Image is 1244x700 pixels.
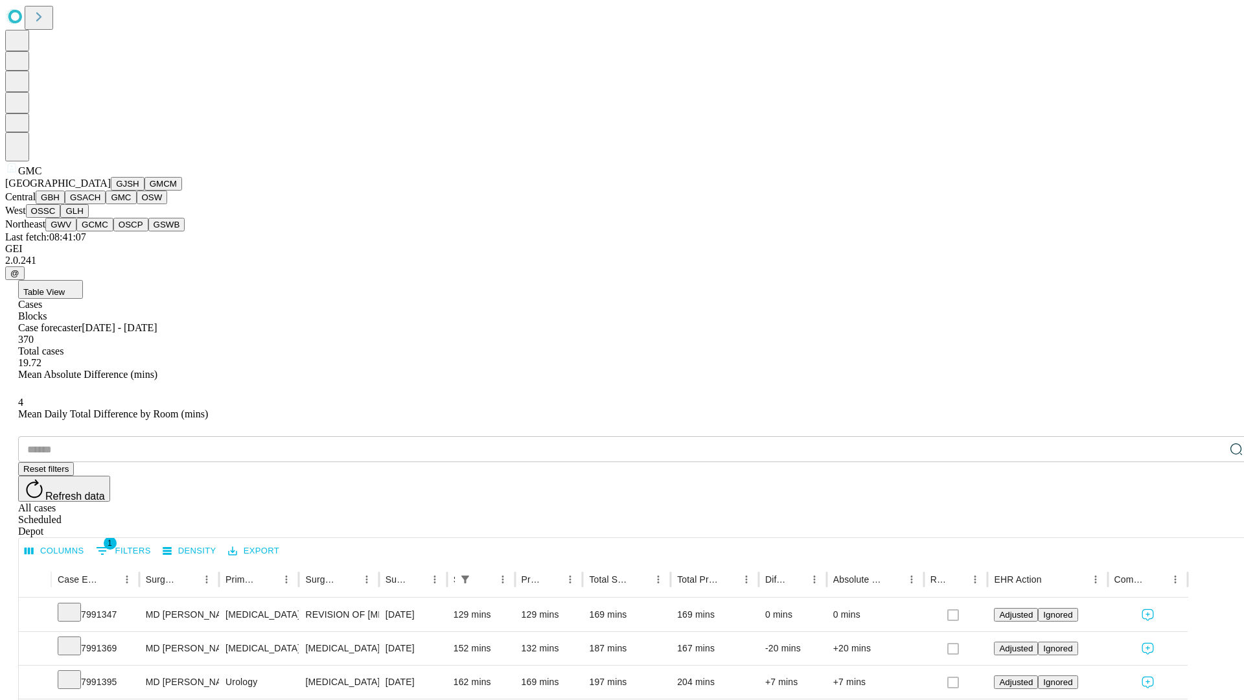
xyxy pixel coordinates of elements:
button: GJSH [111,177,144,191]
button: Ignored [1038,608,1077,622]
div: EHR Action [994,574,1041,585]
button: Menu [1166,570,1184,589]
span: [GEOGRAPHIC_DATA] [5,178,111,189]
button: OSW [137,191,168,204]
button: Menu [358,570,376,589]
div: GEI [5,243,1239,255]
button: Menu [805,570,824,589]
button: Menu [561,570,579,589]
button: Ignored [1038,642,1077,655]
span: Last fetch: 08:41:07 [5,231,86,242]
button: GWV [45,218,76,231]
div: -20 mins [765,632,820,665]
button: Ignored [1038,675,1077,689]
div: Resolved in EHR [930,574,947,585]
button: Menu [737,570,755,589]
div: REVISION OF [MEDICAL_DATA] SIMPLE [305,598,372,631]
button: Menu [118,570,136,589]
div: MD [PERSON_NAME] [PERSON_NAME] Md [146,632,213,665]
span: Table View [23,287,65,297]
button: Sort [100,570,118,589]
button: Sort [1148,570,1166,589]
button: Sort [787,570,805,589]
span: Ignored [1043,677,1072,687]
button: @ [5,266,25,280]
button: Menu [966,570,984,589]
button: Density [159,541,220,561]
button: Select columns [21,541,87,561]
button: Show filters [456,570,474,589]
span: Central [5,191,36,202]
button: OSSC [26,204,61,218]
div: Case Epic Id [58,574,98,585]
div: 7991395 [58,666,133,699]
button: OSCP [113,218,148,231]
span: Ignored [1043,610,1072,620]
button: Sort [259,570,277,589]
span: Adjusted [999,610,1033,620]
button: Expand [25,638,45,660]
div: 0 mins [765,598,820,631]
div: 169 mins [589,598,664,631]
div: [MEDICAL_DATA] [305,666,372,699]
div: 129 mins [454,598,509,631]
button: Sort [948,570,966,589]
div: Absolute Difference [833,574,883,585]
span: Adjusted [999,644,1033,653]
div: 162 mins [454,666,509,699]
div: +7 mins [765,666,820,699]
button: Sort [408,570,426,589]
button: GSACH [65,191,106,204]
div: MD [PERSON_NAME] [PERSON_NAME] Md [146,598,213,631]
div: 2.0.241 [5,255,1239,266]
div: 0 mins [833,598,917,631]
button: Sort [719,570,737,589]
span: 19.72 [18,357,41,368]
span: Mean Daily Total Difference by Room (mins) [18,408,208,419]
div: Total Predicted Duration [677,574,718,585]
div: Comments [1114,574,1147,585]
div: Surgeon Name [146,574,178,585]
span: 4 [18,397,23,408]
span: 1 [104,537,117,550]
div: 204 mins [677,666,752,699]
div: 169 mins [522,666,577,699]
div: Total Scheduled Duration [589,574,630,585]
button: Sort [476,570,494,589]
div: MD [PERSON_NAME] [PERSON_NAME] Md [146,666,213,699]
div: 187 mins [589,632,664,665]
button: Table View [18,280,83,299]
div: 132 mins [522,632,577,665]
span: Reset filters [23,464,69,474]
div: [DATE] [386,666,441,699]
button: Menu [903,570,921,589]
span: GMC [18,165,41,176]
button: Show filters [93,541,154,561]
div: 7991369 [58,632,133,665]
div: Urology [225,666,292,699]
button: GMCM [144,177,182,191]
div: +7 mins [833,666,917,699]
span: Total cases [18,345,63,356]
div: [DATE] [386,598,441,631]
div: [MEDICAL_DATA] [225,598,292,631]
button: Reset filters [18,462,74,476]
button: GBH [36,191,65,204]
span: West [5,205,26,216]
div: 129 mins [522,598,577,631]
button: Refresh data [18,476,110,502]
span: @ [10,268,19,278]
div: Surgery Date [386,574,406,585]
button: Sort [1043,570,1061,589]
button: GLH [60,204,88,218]
button: Adjusted [994,675,1038,689]
button: Sort [631,570,649,589]
span: Mean Absolute Difference (mins) [18,369,157,380]
div: Scheduled In Room Duration [454,574,455,585]
div: +20 mins [833,632,917,665]
div: Primary Service [225,574,258,585]
button: Menu [277,570,295,589]
span: Northeast [5,218,45,229]
div: 1 active filter [456,570,474,589]
button: GMC [106,191,136,204]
